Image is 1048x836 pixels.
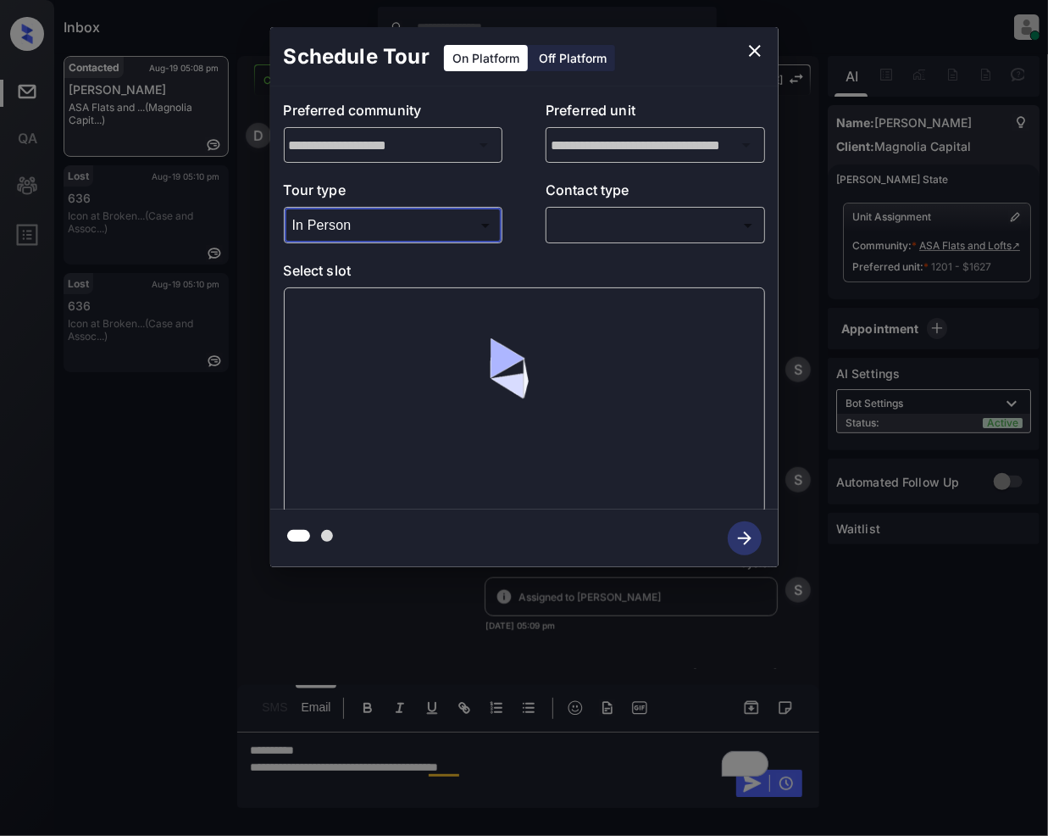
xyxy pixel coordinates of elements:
[738,34,772,68] button: close
[284,180,503,207] p: Tour type
[424,301,624,500] img: loaderv1.7921fd1ed0a854f04152.gif
[270,27,443,86] h2: Schedule Tour
[288,211,499,239] div: In Person
[546,100,765,127] p: Preferred unit
[284,100,503,127] p: Preferred community
[444,45,528,71] div: On Platform
[530,45,615,71] div: Off Platform
[284,260,765,287] p: Select slot
[546,180,765,207] p: Contact type
[718,516,772,560] button: btn-next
